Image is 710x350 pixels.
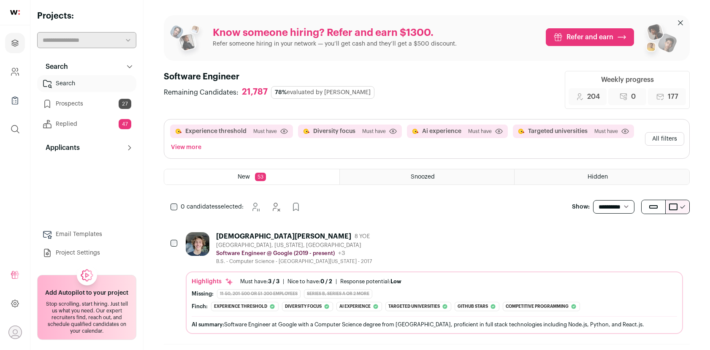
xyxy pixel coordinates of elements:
[43,301,131,334] div: Stop scrolling, start hiring. Just tell us what you need. Our expert recruiters find, reach out, ...
[282,302,333,311] div: Diversity focus
[468,128,492,135] span: Must have
[320,279,332,284] span: 0 / 2
[313,127,355,136] button: Diversity focus
[594,128,618,135] span: Must have
[181,204,218,210] span: 0 candidates
[213,26,457,40] p: Know someone hiring? Refer and earn $1300.
[5,33,25,53] a: Projects
[192,277,233,286] div: Highlights
[336,302,382,311] div: Ai experience
[213,40,457,48] p: Refer someone hiring in your network — you’ll get cash and they’ll get a $500 discount.
[164,87,238,98] span: Remaining Candidates:
[37,75,136,92] a: Search
[119,99,131,109] span: 27
[37,116,136,133] a: Replied47
[186,232,683,334] a: [DEMOGRAPHIC_DATA][PERSON_NAME] 8 YOE [GEOGRAPHIC_DATA], [US_STATE], [GEOGRAPHIC_DATA] Software E...
[641,20,678,61] img: referral_people_group_2-7c1ec42c15280f3369c0665c33c00ed472fd7f6af9dd0ec46c364f9a93ccf9a4.png
[41,143,80,153] p: Applicants
[37,275,136,340] a: Add Autopilot to your project Stop scrolling, start hiring. Just tell us what you need. Our exper...
[601,75,654,85] div: Weekly progress
[631,92,636,102] span: 0
[528,127,588,136] button: Targeted universities
[390,279,401,284] span: Low
[253,128,277,135] span: Must have
[192,303,208,310] div: Finch:
[37,58,136,75] button: Search
[45,289,128,297] h2: Add Autopilot to your project
[238,174,250,180] span: New
[242,87,268,98] div: 21,787
[211,302,279,311] div: Experience threshold
[587,92,600,102] span: 204
[455,302,499,311] div: Github stars
[588,174,608,180] span: Hidden
[268,279,279,284] span: 3 / 3
[8,326,22,339] button: Open dropdown
[37,226,136,243] a: Email Templates
[422,127,461,136] button: Ai experience
[181,203,244,211] span: selected:
[355,233,370,240] span: 8 YOE
[169,141,203,153] button: View more
[192,322,224,327] span: AI summary:
[338,250,345,256] span: +3
[5,90,25,111] a: Company Lists
[37,10,136,22] h2: Projects:
[216,250,335,257] p: Software Engineer @ Google (2019 - present)
[287,278,332,285] div: Nice to have:
[41,62,68,72] p: Search
[385,302,451,311] div: Targeted universities
[169,22,206,59] img: referral_people_group_1-3817b86375c0e7f77b15e9e1740954ef64e1f78137dd7e9f4ff27367cb2cd09a.png
[546,28,634,46] a: Refer and earn
[340,169,515,184] a: Snoozed
[668,92,678,102] span: 177
[267,198,284,215] button: Hide
[185,127,247,136] button: Experience threshold
[271,86,374,99] div: evaluated by [PERSON_NAME]
[362,128,386,135] span: Must have
[37,139,136,156] button: Applicants
[216,232,351,241] div: [DEMOGRAPHIC_DATA][PERSON_NAME]
[411,174,435,180] span: Snoozed
[645,132,684,146] button: All filters
[192,320,677,329] div: Software Engineer at Google with a Computer Science degree from [GEOGRAPHIC_DATA], proficient in ...
[119,119,131,129] span: 47
[515,169,689,184] a: Hidden
[247,198,264,215] button: Snooze
[164,71,379,83] h1: Software Engineer
[304,289,372,298] div: Series B, Series A or 2 more
[275,90,287,95] span: 78%
[5,62,25,82] a: Company and ATS Settings
[37,244,136,261] a: Project Settings
[216,242,373,249] div: [GEOGRAPHIC_DATA], [US_STATE], [GEOGRAPHIC_DATA]
[10,10,20,15] img: wellfound-shorthand-0d5821cbd27db2630d0214b213865d53afaa358527fdda9d0ea32b1df1b89c2c.svg
[572,203,590,211] p: Show:
[216,258,373,265] div: B.S. - Computer Science - [GEOGRAPHIC_DATA][US_STATE] - 2017
[503,302,580,311] div: Competitive programming
[340,278,401,285] div: Response potential:
[240,278,279,285] div: Must have:
[287,198,304,215] button: Add to Prospects
[255,173,266,181] span: 53
[240,278,401,285] ul: | |
[37,95,136,112] a: Prospects27
[192,290,214,297] div: Missing:
[217,289,301,298] div: 11-50, 201-500 or 51-200 employees
[186,232,209,256] img: b8a8623a4fe6a41915ee1509801cf37a771932b73ba24378e4529d928b45e10d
